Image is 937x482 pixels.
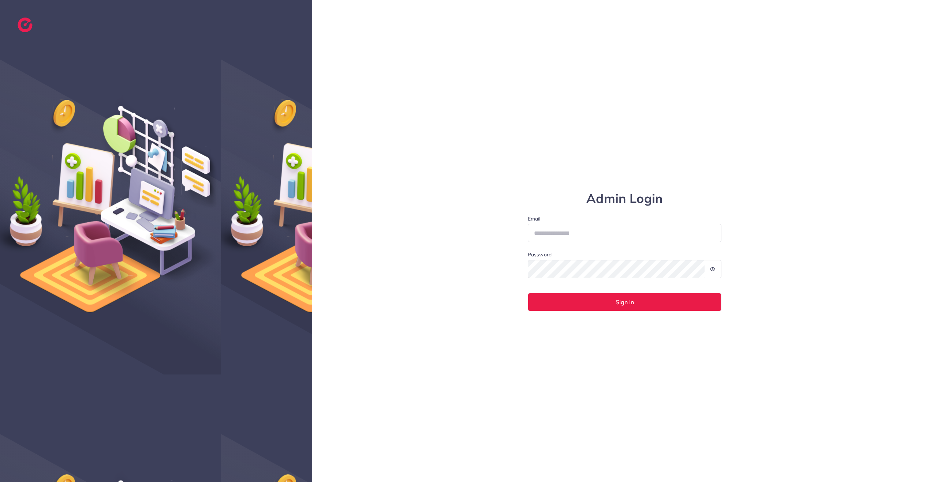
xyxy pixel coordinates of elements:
img: logo [18,18,33,32]
h1: Admin Login [528,191,722,206]
button: Sign In [528,293,722,311]
label: Password [528,251,552,258]
span: Sign In [616,299,634,305]
label: Email [528,215,722,222]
